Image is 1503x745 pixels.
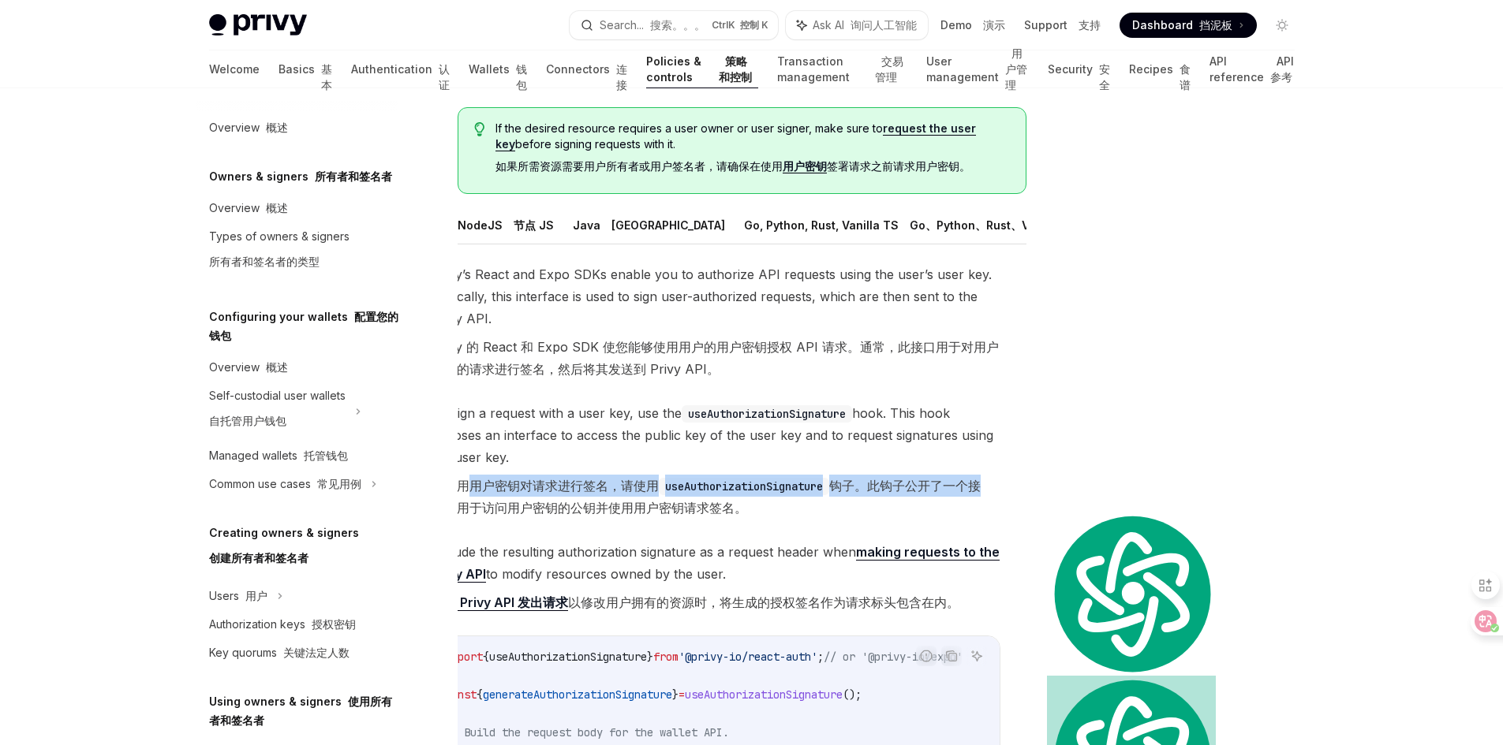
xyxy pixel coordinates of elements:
span: // Build the request body for the wallet API. [445,725,729,739]
font: Privy 的 React 和 Expo SDK 使您能够使用用户的用户密钥授权 API 请求。通常，此接口用于对用户授权的请求进行签名，然后将其发送到 Privy API。 [432,339,999,377]
font: 使用所有者和签名者 [209,695,392,727]
div: Authorization keys [209,615,356,634]
a: Overview 概述 [196,114,398,142]
button: Toggle dark mode [1269,13,1295,38]
button: Copy the contents from the code block [941,646,962,666]
font: 搜索。。。 [650,18,705,32]
a: Security 安全 [1048,50,1110,88]
img: light logo [209,14,307,36]
font: 食谱 [1180,62,1191,91]
button: Ask AI [966,646,987,666]
font: 要使用用户密钥对请求进行签名，请使用 钩子。此钩子公开了一个接口，用于访问用户密钥的公钥并使用用户密钥请求签名。 [432,478,981,516]
font: 概述 [266,121,288,134]
font: 挡泥板 [1199,18,1232,32]
a: Types of owners & signers所有者和签名者的类型 [196,222,398,282]
span: } [647,650,653,664]
font: 认证 [439,62,450,91]
font: 概述 [266,360,288,374]
a: API reference API 参考 [1210,50,1295,88]
button: Search... 搜索。。。CtrlK 控制 K [570,11,778,39]
h5: Creating owners & signers [209,523,359,574]
a: Recipes 食谱 [1129,50,1191,88]
font: 授权密钥 [312,617,356,631]
h5: Owners & signers [209,167,392,186]
a: 用户密钥 [783,159,827,173]
font: 创建所有者和签名者 [209,551,308,564]
font: 询问人工智能 [851,18,917,32]
font: 用户管理 [1005,47,1027,91]
font: 所有者和签名者的类型 [209,255,320,268]
div: Key quorums [209,643,350,662]
font: [GEOGRAPHIC_DATA] [611,218,725,232]
span: // or '@privy-io/expo' [824,650,963,664]
font: Go、Python、Rust、Vanilla TS [910,218,1079,232]
div: Self-custodial user wallets [209,386,346,437]
font: 节点 JS [514,218,554,232]
span: If the desired resource requires a user owner or user signer, make sure to before signing request... [495,121,1009,181]
button: Go, Python, Rust, Vanilla TS Go、Python、Rust、Vanilla TS [744,207,1079,244]
span: ; [817,650,824,664]
a: Basics 基本 [279,50,332,88]
a: Authorization keys 授权密钥 [196,610,398,639]
font: 控制 K [740,19,768,31]
span: generateAuthorizationSignature [483,687,672,702]
code: useAuthorizationSignature [659,478,829,495]
font: 交易管理 [875,54,903,84]
font: 所有者和签名者 [315,169,392,183]
a: Demo 演示 [940,17,1005,33]
span: } [672,687,679,702]
font: 策略和控制 [719,54,752,84]
span: import [445,650,483,664]
span: Include the resulting authorization signature as a request header when to modify resources owned ... [432,541,1000,620]
font: 自托管用户钱包 [209,414,286,427]
a: Overview 概述 [196,353,398,382]
a: Policies & controls 策略和控制 [646,50,759,88]
font: 关键法定人数 [283,646,350,659]
div: Common use cases [209,475,361,494]
font: 钱包 [516,62,527,91]
img: logo.svg [1047,512,1216,676]
span: Dashboard [1132,17,1232,33]
font: 连接 [616,62,627,91]
span: Privy’s React and Expo SDKs enable you to authorize API requests using the user’s user key. Typic... [432,263,1000,386]
button: NodeJS 节点 JS [458,207,554,244]
font: API 参考 [1270,54,1294,84]
span: from [653,650,679,664]
a: 向 Privy API 发出请求 [444,594,568,611]
span: { [483,650,489,664]
span: Ctrl K [712,19,768,32]
div: Search... [600,16,705,35]
font: 常见用例 [317,477,361,490]
a: Dashboard 挡泥板 [1120,13,1257,38]
font: 如果所需资源需要用户所有者或用户签名者，请确保在使用 签署请求之前请求用户密钥。 [495,159,970,173]
a: Key quorums 关键法定人数 [196,639,398,667]
div: Types of owners & signers [209,227,350,278]
button: Report incorrect code [916,646,937,666]
span: = [679,687,685,702]
div: Users [209,587,267,605]
a: Overview 概述 [196,194,398,222]
span: { [477,687,483,702]
a: Managed wallets 托管钱包 [196,441,398,470]
a: Connectors 连接 [546,50,627,88]
a: Authentication 认证 [351,50,450,88]
span: To sign a request with a user key, use the hook. This hook exposes an interface to access the pub... [432,402,1000,525]
div: Managed wallets [209,446,348,465]
button: Java [GEOGRAPHIC_DATA] [573,207,725,244]
font: 在 以修改用户拥有的资源时，将生成的授权签名作为请求标头包含在内。 [432,594,959,611]
font: 基本 [321,62,332,91]
a: Welcome [209,50,260,88]
a: Support 支持 [1024,17,1101,33]
span: useAuthorizationSignature [489,650,647,664]
font: 用户 [245,589,267,602]
span: Ask AI [813,17,917,33]
font: 支持 [1079,18,1101,32]
span: (); [843,687,862,702]
span: const [445,687,477,702]
svg: Tip [474,122,485,136]
a: Transaction management 交易管理 [777,50,907,88]
button: Ask AI 询问人工智能 [786,11,928,39]
div: Overview [209,118,288,137]
h5: Using owners & signers [209,692,398,730]
font: 托管钱包 [304,449,348,462]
